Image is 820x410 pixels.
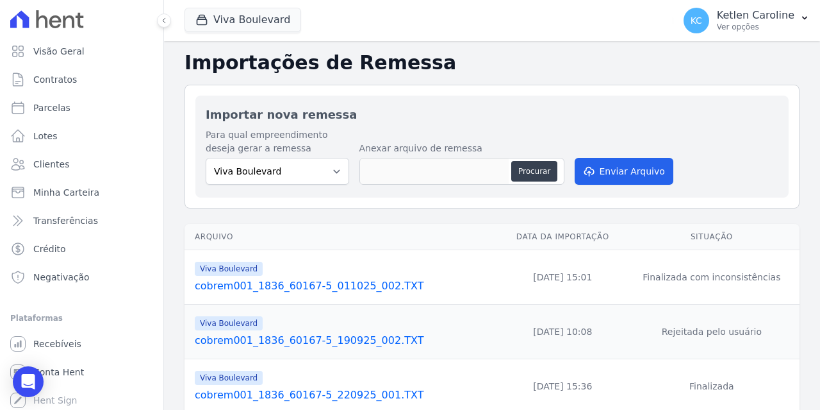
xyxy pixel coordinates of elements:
[502,305,624,359] td: [DATE] 10:08
[10,311,153,326] div: Plataformas
[624,305,799,359] td: Rejeitada pelo usuário
[5,123,158,149] a: Lotes
[624,224,799,250] th: Situação
[33,271,90,284] span: Negativação
[5,359,158,385] a: Conta Hent
[673,3,820,38] button: KC Ketlen Caroline Ver opções
[5,331,158,357] a: Recebíveis
[195,333,496,348] a: cobrem001_1836_60167-5_190925_002.TXT
[33,101,70,114] span: Parcelas
[13,366,44,397] div: Open Intercom Messenger
[717,9,794,22] p: Ketlen Caroline
[502,224,624,250] th: Data da Importação
[195,262,263,276] span: Viva Boulevard
[33,73,77,86] span: Contratos
[33,366,84,379] span: Conta Hent
[691,16,702,25] span: KC
[195,316,263,330] span: Viva Boulevard
[184,51,799,74] h2: Importações de Remessa
[195,388,496,403] a: cobrem001_1836_60167-5_220925_001.TXT
[33,214,98,227] span: Transferências
[5,95,158,121] a: Parcelas
[511,161,557,182] button: Procurar
[33,158,69,171] span: Clientes
[5,264,158,290] a: Negativação
[5,38,158,64] a: Visão Geral
[184,224,502,250] th: Arquivo
[5,180,158,205] a: Minha Carteira
[5,67,158,92] a: Contratos
[5,151,158,177] a: Clientes
[33,337,81,350] span: Recebíveis
[195,278,496,294] a: cobrem001_1836_60167-5_011025_002.TXT
[5,236,158,262] a: Crédito
[184,8,301,32] button: Viva Boulevard
[195,371,263,385] span: Viva Boulevard
[33,130,58,142] span: Lotes
[359,142,564,155] label: Anexar arquivo de remessa
[502,250,624,305] td: [DATE] 15:01
[33,243,66,255] span: Crédito
[33,186,99,199] span: Minha Carteira
[5,208,158,234] a: Transferências
[717,22,794,32] p: Ver opções
[33,45,85,58] span: Visão Geral
[575,158,673,185] button: Enviar Arquivo
[206,106,778,123] h2: Importar nova remessa
[206,128,349,155] label: Para qual empreendimento deseja gerar a remessa
[624,250,799,305] td: Finalizada com inconsistências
